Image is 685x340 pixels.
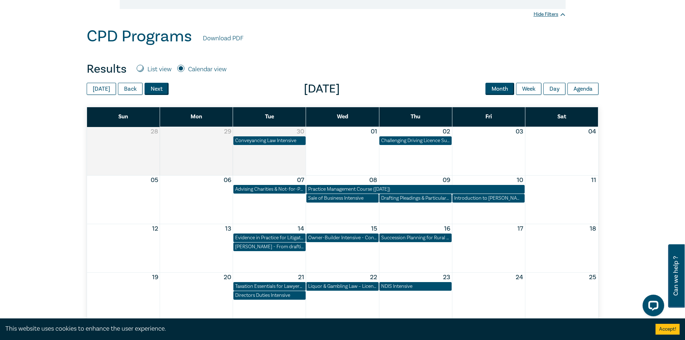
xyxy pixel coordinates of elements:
span: [DATE] [169,82,475,96]
button: Week [516,83,542,95]
button: 08 [369,176,377,185]
button: 13 [225,224,231,234]
div: Sale of Business Intensive [308,195,377,202]
span: Sat [557,113,566,120]
span: Fri [485,113,492,120]
button: 11 [591,176,596,185]
button: 18 [590,224,596,234]
div: Hide Filters [534,11,566,18]
h1: CPD Programs [87,27,192,46]
button: 22 [370,273,377,282]
button: 10 [517,176,523,185]
button: Month [485,83,514,95]
button: Next [145,83,169,95]
iframe: LiveChat chat widget [637,292,667,322]
div: Liquor & Gambling Law – Licensing, Compliance & Regulations [308,283,377,290]
button: 09 [443,176,450,185]
label: Calendar view [188,65,227,74]
button: 03 [516,127,523,136]
div: Challenging Driving Licence Suspensions in Victoria [381,137,450,144]
button: Back [118,83,143,95]
button: 30 [297,127,304,136]
button: 06 [224,176,231,185]
button: 16 [444,224,450,234]
span: Can we help ? [672,249,679,303]
div: Introduction to Wills for Legal Support Staff (October 2025) [454,195,523,202]
div: This website uses cookies to enhance the user experience. [5,324,645,334]
div: Drafting Pleadings & Particulars – Tips & Traps [381,195,450,202]
button: 14 [298,224,304,234]
div: Wills - From drafting to costing (October 2025) [235,243,304,250]
div: Taxation Essentials for Lawyers - The A-Z (Oct 2025) [235,283,304,290]
span: Mon [191,113,202,120]
button: 01 [371,127,377,136]
button: 02 [443,127,450,136]
div: NDIS Intensive [381,283,450,290]
button: 25 [589,273,596,282]
button: 05 [151,176,158,185]
span: Sun [118,113,128,120]
button: [DATE] [87,83,116,95]
button: 15 [371,224,377,234]
button: 19 [152,273,158,282]
button: 12 [152,224,158,234]
button: 17 [517,224,523,234]
button: Agenda [567,83,599,95]
a: Download PDF [203,34,243,43]
button: 04 [588,127,596,136]
button: Accept cookies [656,324,680,335]
button: 29 [224,127,231,136]
span: Wed [337,113,348,120]
button: 21 [298,273,304,282]
button: 28 [151,127,158,136]
div: Directors Duties Intensive [235,292,304,299]
div: Owner-Builder Intensive - Contracts, Claims, and Compliance [308,234,377,241]
div: Evidence in Practice for Litigators (Oct 2025) [235,234,304,241]
button: 23 [443,273,450,282]
h4: Results [87,62,127,76]
div: Conveyancing Law Intensive [235,137,304,144]
div: Advising Charities & Not-for-Profits – Legal Structures, Compliance & Risk Management [235,186,304,193]
button: 20 [224,273,231,282]
label: List view [147,65,172,74]
button: 24 [516,273,523,282]
span: Tue [265,113,274,120]
button: Day [543,83,566,95]
span: Thu [411,113,420,120]
button: 07 [297,176,304,185]
div: Practice Management Course (October 2025) [308,186,523,193]
div: Succession Planning for Rural Estates [381,234,450,241]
